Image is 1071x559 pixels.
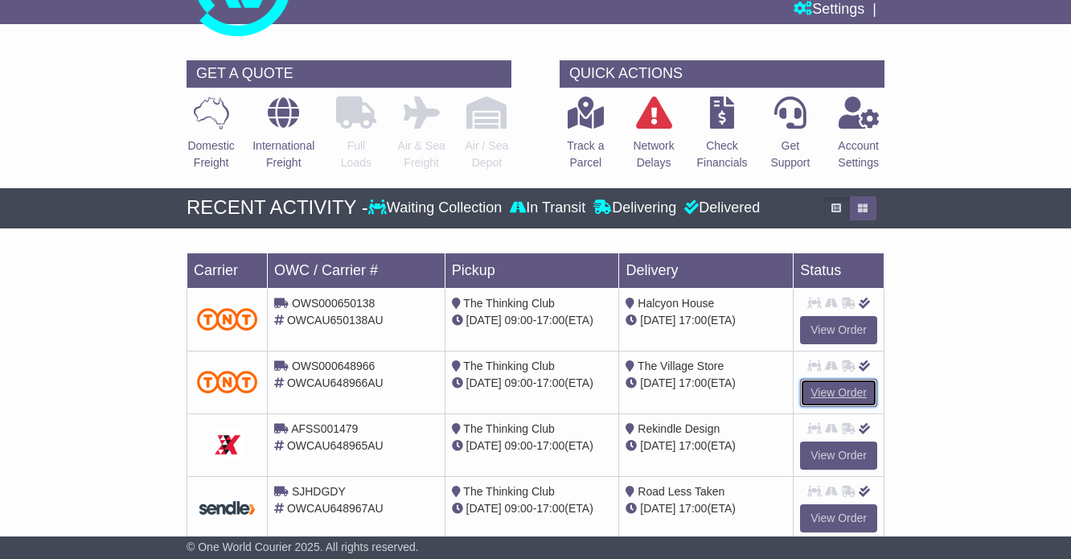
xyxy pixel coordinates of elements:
[770,138,810,171] p: Get Support
[680,199,760,217] div: Delivered
[187,541,419,553] span: © One World Courier 2025. All rights reserved.
[252,96,315,180] a: InternationalFreight
[640,502,675,515] span: [DATE]
[566,96,605,180] a: Track aParcel
[626,438,786,454] div: (ETA)
[696,96,749,180] a: CheckFinancials
[638,485,724,498] span: Road Less Taken
[626,500,786,517] div: (ETA)
[769,96,810,180] a: GetSupport
[197,371,257,393] img: TNT_Domestic.png
[291,422,358,435] span: AFSS001479
[505,439,533,452] span: 09:00
[211,429,244,461] img: GetCarrierServiceDarkLogo
[187,60,511,88] div: GET A QUOTE
[794,253,884,288] td: Status
[619,253,794,288] td: Delivery
[197,308,257,330] img: TNT_Domestic.png
[800,316,877,344] a: View Order
[463,485,554,498] span: The Thinking Club
[466,138,509,171] p: Air / Sea Depot
[368,199,506,217] div: Waiting Collection
[187,196,368,220] div: RECENT ACTIVITY -
[632,96,675,180] a: NetworkDelays
[292,297,375,310] span: OWS000650138
[626,312,786,329] div: (ETA)
[638,422,720,435] span: Rekindle Design
[679,376,707,389] span: 17:00
[536,376,564,389] span: 17:00
[679,439,707,452] span: 17:00
[800,504,877,532] a: View Order
[197,499,257,516] img: GetCarrierServiceDarkLogo
[800,379,877,407] a: View Order
[445,253,619,288] td: Pickup
[800,442,877,470] a: View Order
[292,360,375,372] span: OWS000648966
[463,297,554,310] span: The Thinking Club
[398,138,445,171] p: Air & Sea Freight
[505,376,533,389] span: 09:00
[589,199,680,217] div: Delivering
[268,253,445,288] td: OWC / Carrier #
[466,439,502,452] span: [DATE]
[187,138,234,171] p: Domestic Freight
[638,360,724,372] span: The Village Store
[287,439,384,452] span: OWCAU648965AU
[640,314,675,327] span: [DATE]
[466,376,502,389] span: [DATE]
[452,375,613,392] div: - (ETA)
[287,376,384,389] span: OWCAU648966AU
[287,314,384,327] span: OWCAU650138AU
[638,297,714,310] span: Halcyon House
[536,502,564,515] span: 17:00
[505,502,533,515] span: 09:00
[640,376,675,389] span: [DATE]
[252,138,314,171] p: International Freight
[452,312,613,329] div: - (ETA)
[463,360,554,372] span: The Thinking Club
[837,96,880,180] a: AccountSettings
[292,485,346,498] span: SJHDGDY
[452,500,613,517] div: - (ETA)
[640,439,675,452] span: [DATE]
[536,439,564,452] span: 17:00
[536,314,564,327] span: 17:00
[567,138,604,171] p: Track a Parcel
[287,502,384,515] span: OWCAU648967AU
[463,422,554,435] span: The Thinking Club
[336,138,376,171] p: Full Loads
[187,96,235,180] a: DomesticFreight
[633,138,674,171] p: Network Delays
[679,502,707,515] span: 17:00
[697,138,748,171] p: Check Financials
[626,375,786,392] div: (ETA)
[505,314,533,327] span: 09:00
[838,138,879,171] p: Account Settings
[506,199,589,217] div: In Transit
[466,502,502,515] span: [DATE]
[466,314,502,327] span: [DATE]
[452,438,613,454] div: - (ETA)
[679,314,707,327] span: 17:00
[187,253,268,288] td: Carrier
[560,60,884,88] div: QUICK ACTIONS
